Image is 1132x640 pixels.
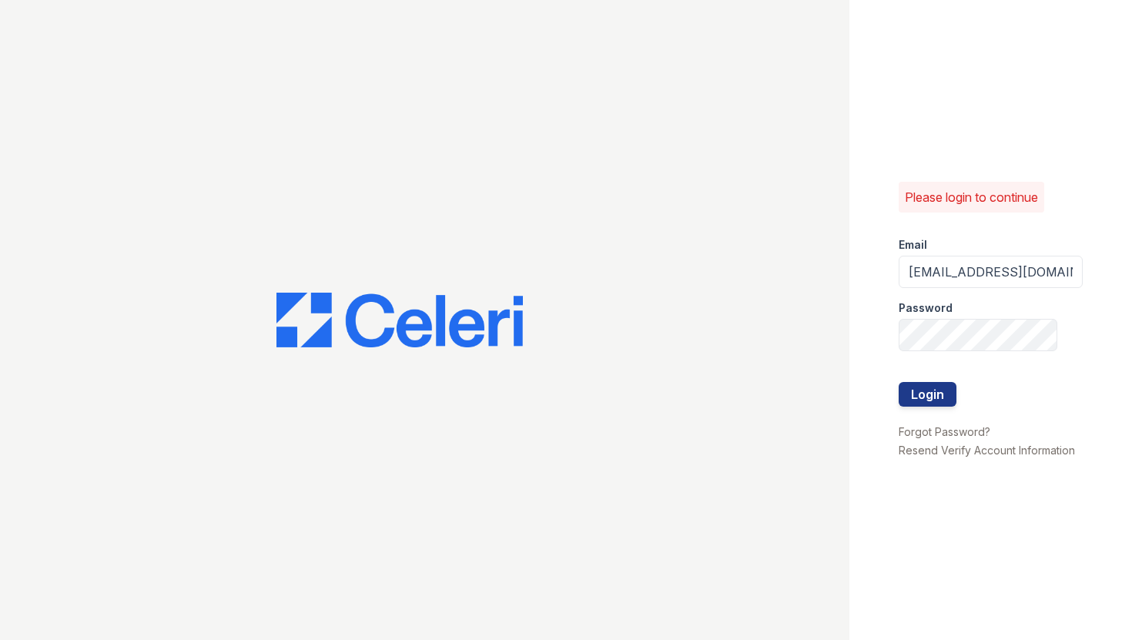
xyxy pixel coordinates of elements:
[899,300,953,316] label: Password
[899,425,990,438] a: Forgot Password?
[899,237,927,253] label: Email
[276,293,523,348] img: CE_Logo_Blue-a8612792a0a2168367f1c8372b55b34899dd931a85d93a1a3d3e32e68fde9ad4.png
[899,382,956,407] button: Login
[899,444,1075,457] a: Resend Verify Account Information
[905,188,1038,206] p: Please login to continue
